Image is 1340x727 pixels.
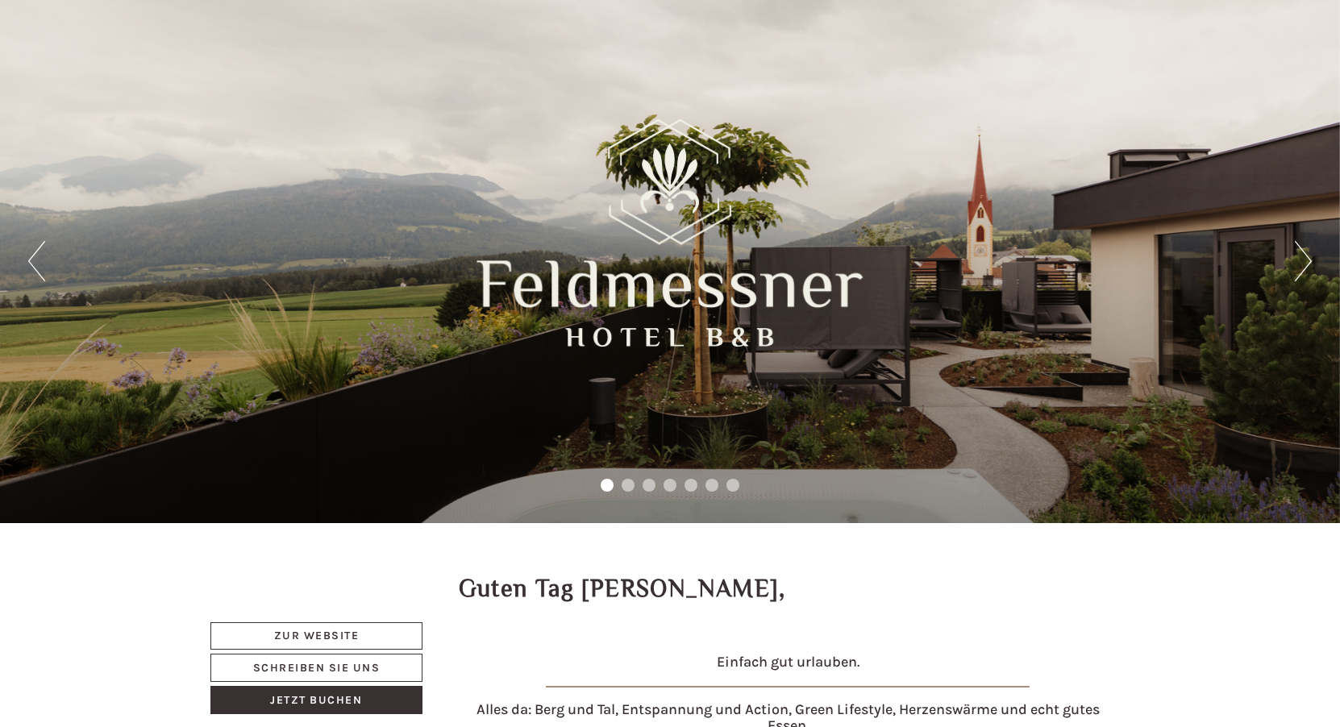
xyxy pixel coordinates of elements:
[1295,241,1312,281] button: Next
[471,654,1106,671] h4: Einfach gut urlauben.
[210,654,422,682] a: Schreiben Sie uns
[28,241,45,281] button: Previous
[210,622,422,650] a: Zur Website
[546,686,1030,688] img: image
[459,575,786,602] h1: Guten Tag [PERSON_NAME],
[210,686,422,714] a: Jetzt buchen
